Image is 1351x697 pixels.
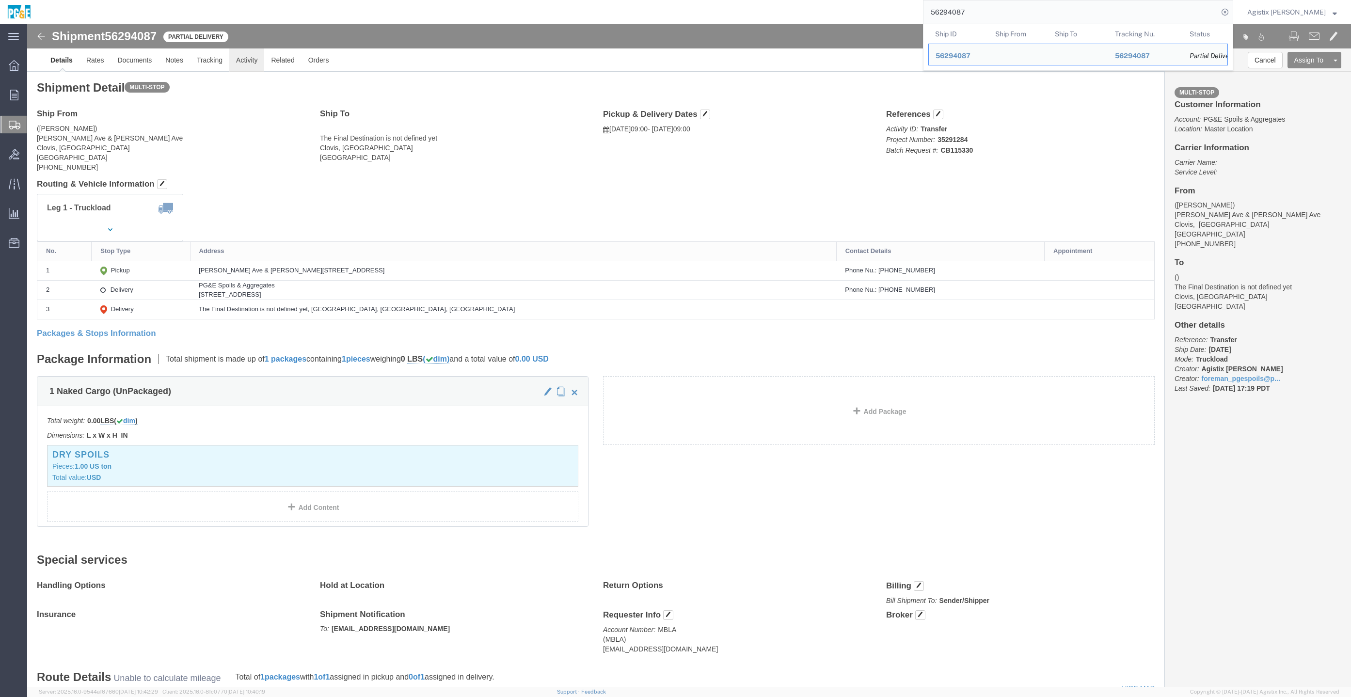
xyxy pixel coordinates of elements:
span: Agistix Foreman [1247,7,1326,17]
th: Ship ID [928,24,988,44]
input: Search for shipment number, reference number [923,0,1218,24]
div: Partial Delivery [1190,51,1221,61]
span: [DATE] 10:40:19 [227,689,265,695]
a: Support [557,689,581,695]
a: Feedback [581,689,606,695]
th: Ship From [988,24,1049,44]
div: 56294087 [936,51,982,61]
th: Ship To [1048,24,1108,44]
span: [DATE] 10:42:29 [119,689,158,695]
iframe: FS Legacy Container [27,24,1351,687]
button: Agistix [PERSON_NAME] [1247,6,1337,18]
span: Copyright © [DATE]-[DATE] Agistix Inc., All Rights Reserved [1190,688,1339,696]
th: Status [1183,24,1228,44]
div: 56294087 [1115,51,1176,61]
span: 56294087 [1115,52,1150,60]
span: 56294087 [936,52,970,60]
img: logo [7,5,32,19]
span: Server: 2025.16.0-9544af67660 [39,689,158,695]
th: Tracking Nu. [1108,24,1183,44]
table: Search Results [928,24,1233,70]
span: Client: 2025.16.0-8fc0770 [162,689,265,695]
